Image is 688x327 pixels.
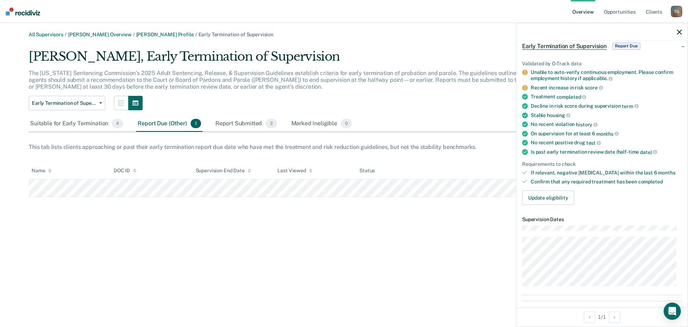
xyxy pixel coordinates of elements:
a: All Supervisors [29,32,63,37]
a: [PERSON_NAME] Overview [68,32,132,37]
div: Suitable for Early Termination [29,116,125,132]
span: Early Termination of Supervision [522,42,607,50]
span: 1 [191,119,201,128]
span: 2 [266,119,277,128]
div: Marked Ineligible [290,116,354,132]
p: The [US_STATE] Sentencing Commission’s 2025 Adult Sentencing, Release, & Supervision Guidelines e... [29,70,539,90]
span: / [132,32,136,37]
div: Requirements to check [522,161,682,167]
div: Name [32,168,52,174]
div: Report Due (Other) [136,116,202,132]
a: [PERSON_NAME] Profile [136,32,194,37]
div: Status [359,168,375,174]
div: No recent positive drug [531,140,682,146]
div: Report Submitted [214,116,278,132]
span: Early Termination of Supervision [199,32,274,37]
div: Unable to auto-verify continuous employment. Please confirm employment history if applicable. [531,69,682,81]
span: / [63,32,68,37]
span: test [586,140,601,146]
div: Stable [531,112,682,118]
span: Report Due [612,42,640,50]
span: term [622,103,638,109]
div: T G [671,6,682,17]
span: 4 [112,119,123,128]
button: Next Opportunity [609,311,620,323]
span: 0 [341,119,352,128]
span: months [596,131,619,136]
button: Update eligibility [522,190,574,205]
div: Treatment [531,94,682,100]
div: Decline in risk score during supervision [531,103,682,109]
div: Confirm that any required treatment has been [531,179,682,185]
div: No recent violation [531,121,682,128]
span: history [576,121,598,127]
div: Validated by O-Track data [522,60,682,66]
span: / [194,32,199,37]
span: months [658,170,675,176]
div: DOC ID [114,168,137,174]
div: This tab lists clients approaching or past their early termination report due date who have met t... [29,144,659,150]
div: Last Viewed [277,168,312,174]
button: Previous Opportunity [584,311,595,323]
div: Is past early termination review date (half-time [531,149,682,155]
img: Recidiviz [6,8,40,15]
span: date) [640,149,657,155]
div: 1 / 1 [516,307,688,326]
div: If relevant, negative [MEDICAL_DATA] within the last 6 [531,170,682,176]
div: [PERSON_NAME], Early Termination of Supervision [29,49,545,70]
span: completed [638,179,663,184]
span: Early Termination of Supervision [32,100,96,106]
div: Recent increase in risk score [531,84,682,91]
span: completed [556,94,587,100]
div: Open Intercom Messenger [664,303,681,320]
div: Supervision End Date [196,168,251,174]
div: On supervision for at least 6 [531,130,682,137]
dt: Supervision Dates [522,216,682,222]
div: Early Termination of SupervisionReport Due [516,34,688,57]
span: housing [547,112,570,118]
